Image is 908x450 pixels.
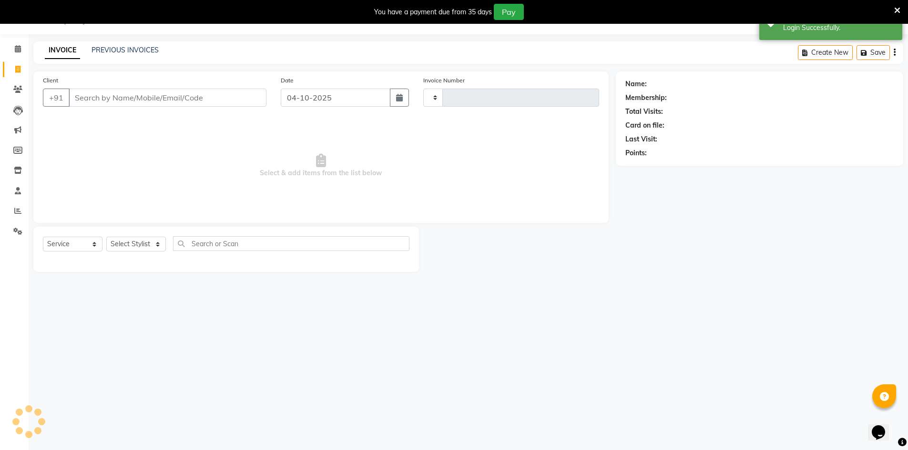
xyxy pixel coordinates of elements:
div: Last Visit: [625,134,657,144]
input: Search by Name/Mobile/Email/Code [69,89,266,107]
div: Name: [625,79,647,89]
button: +91 [43,89,70,107]
iframe: chat widget [868,412,898,440]
a: PREVIOUS INVOICES [92,46,159,54]
div: Total Visits: [625,107,663,117]
label: Date [281,76,294,85]
div: Membership: [625,93,667,103]
div: Login Successfully. [783,23,895,33]
a: INVOICE [45,42,80,59]
button: Create New [798,45,853,60]
div: Points: [625,148,647,158]
div: You have a payment due from 35 days [374,7,492,17]
button: Save [857,45,890,60]
label: Client [43,76,58,85]
label: Invoice Number [423,76,465,85]
div: Card on file: [625,120,664,130]
span: Select & add items from the list below [43,118,599,213]
input: Search or Scan [173,236,409,251]
button: Pay [494,4,524,20]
